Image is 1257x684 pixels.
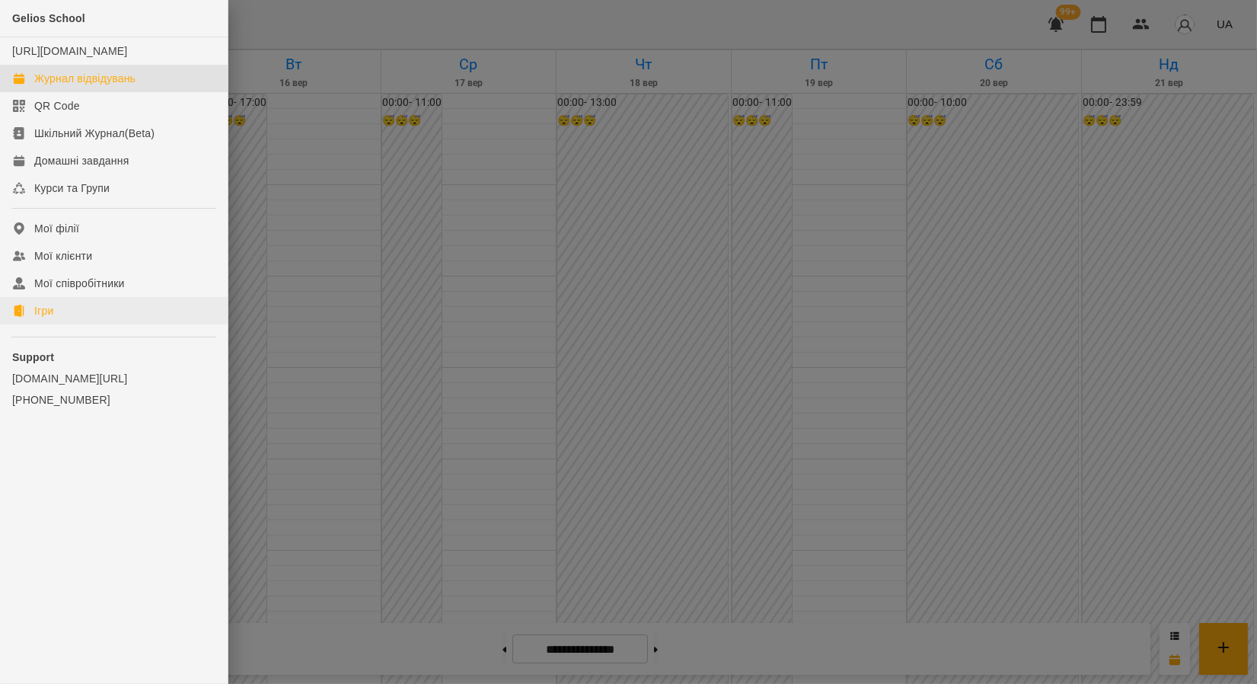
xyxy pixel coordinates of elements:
span: Gelios School [12,12,85,24]
div: Мої філії [34,221,79,236]
a: [PHONE_NUMBER] [12,392,215,408]
div: QR Code [34,98,80,113]
div: Журнал відвідувань [34,71,136,86]
p: Support [12,350,215,365]
div: Домашні завдання [34,153,129,168]
div: Ігри [34,303,53,318]
a: [DOMAIN_NAME][URL] [12,371,215,386]
a: [URL][DOMAIN_NAME] [12,45,127,57]
div: Шкільний Журнал(Beta) [34,126,155,141]
div: Мої клієнти [34,248,92,264]
div: Мої співробітники [34,276,125,291]
div: Курси та Групи [34,181,110,196]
